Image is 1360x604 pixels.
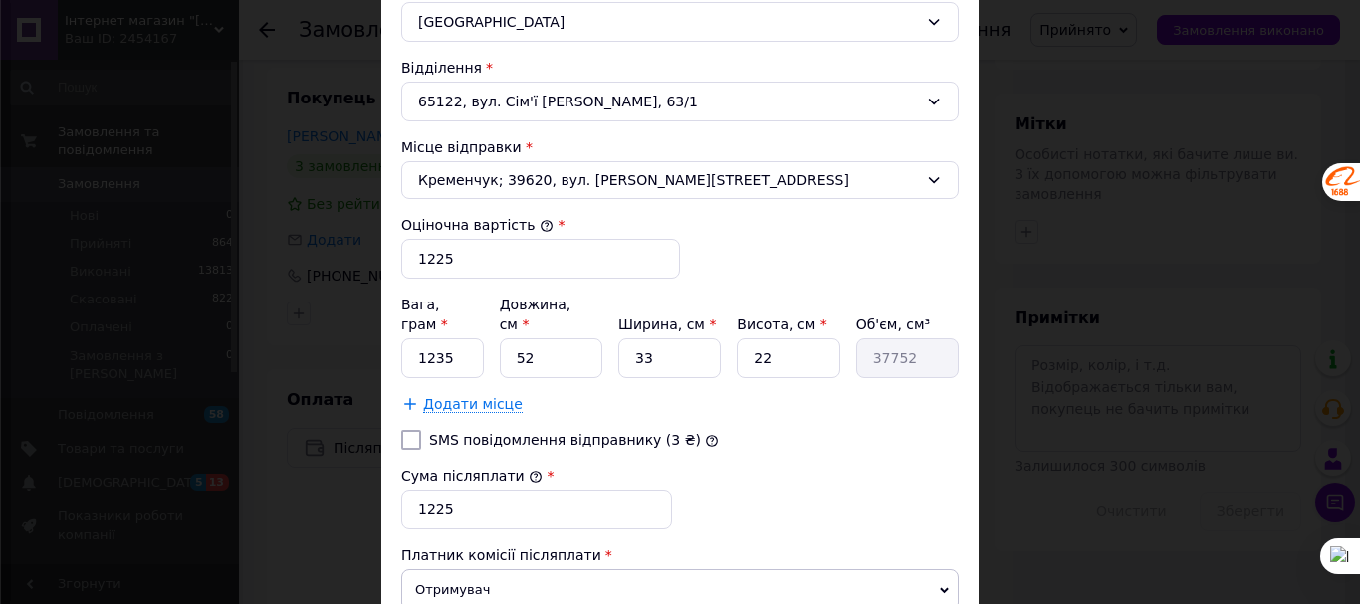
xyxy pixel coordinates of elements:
[401,468,543,484] label: Сума післяплати
[401,137,959,157] div: Місце відправки
[401,297,448,332] label: Вага, грам
[418,170,918,190] span: Кременчук; 39620, вул. [PERSON_NAME][STREET_ADDRESS]
[618,316,716,332] label: Ширина, см
[737,316,826,332] label: Висота, см
[401,217,554,233] label: Оціночна вартість
[429,432,701,448] label: SMS повідомлення відправнику (3 ₴)
[401,82,959,121] div: 65122, вул. Сім'ї [PERSON_NAME], 63/1
[856,314,959,334] div: Об'єм, см³
[423,396,523,413] span: Додати місце
[401,2,959,42] div: [GEOGRAPHIC_DATA]
[401,547,601,563] span: Платник комісії післяплати
[401,58,959,78] div: Відділення
[500,297,571,332] label: Довжина, см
